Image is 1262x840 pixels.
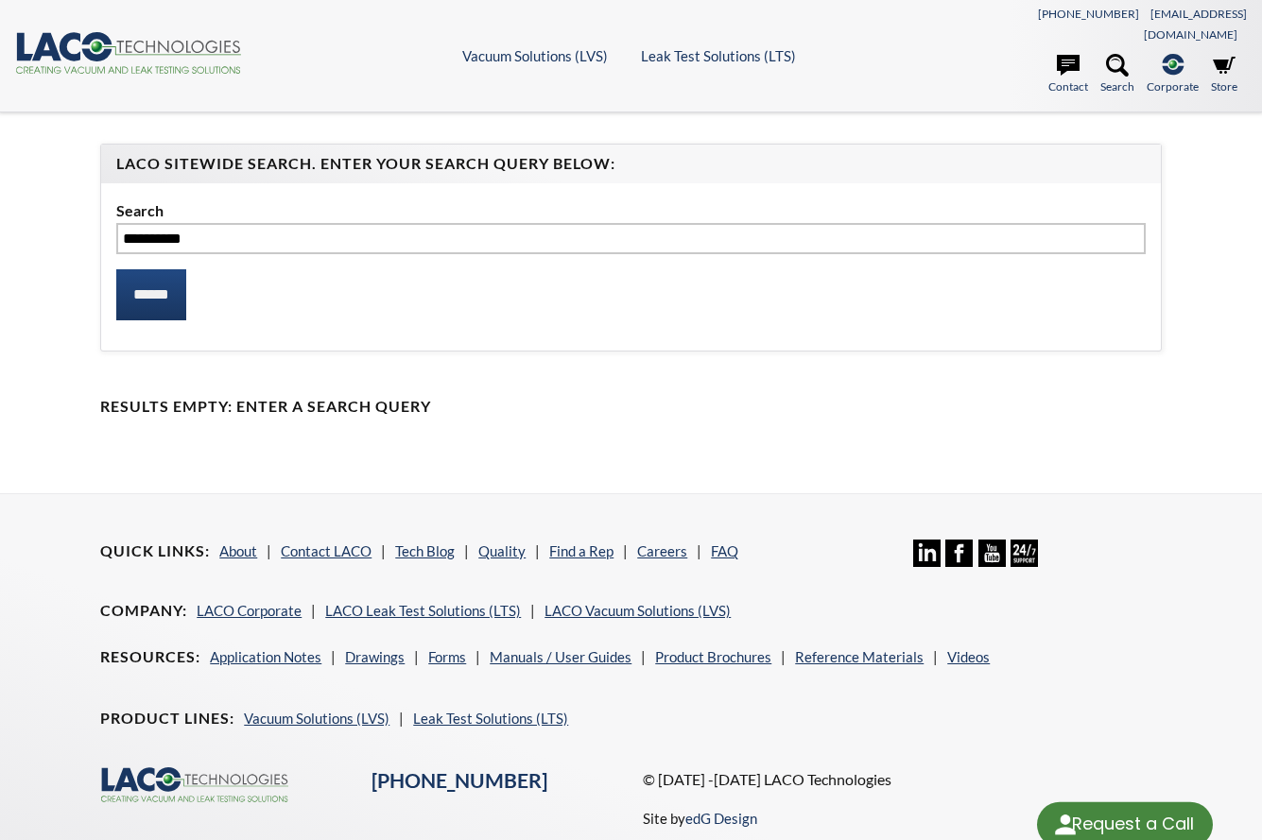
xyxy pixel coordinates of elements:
[210,648,321,665] a: Application Notes
[116,198,1146,223] label: Search
[244,710,389,727] a: Vacuum Solutions (LVS)
[100,601,187,621] h4: Company
[1048,54,1088,95] a: Contact
[643,767,1162,792] p: © [DATE] -[DATE] LACO Technologies
[478,542,526,559] a: Quality
[116,154,1146,174] h4: LACO Sitewide Search. Enter your Search Query Below:
[428,648,466,665] a: Forms
[947,648,990,665] a: Videos
[549,542,614,559] a: Find a Rep
[100,397,1162,417] h4: Results Empty: Enter a Search Query
[1100,54,1134,95] a: Search
[643,807,757,830] p: Site by
[372,768,547,793] a: [PHONE_NUMBER]
[100,647,200,667] h4: Resources
[1011,553,1038,570] a: 24/7 Support
[641,47,796,64] a: Leak Test Solutions (LTS)
[711,542,738,559] a: FAQ
[100,541,210,561] h4: Quick Links
[545,602,731,619] a: LACO Vacuum Solutions (LVS)
[1211,54,1237,95] a: Store
[1050,810,1080,840] img: round button
[655,648,771,665] a: Product Brochures
[100,709,234,729] h4: Product Lines
[1147,77,1199,95] span: Corporate
[1144,7,1247,42] a: [EMAIL_ADDRESS][DOMAIN_NAME]
[197,602,302,619] a: LACO Corporate
[1011,540,1038,567] img: 24/7 Support Icon
[395,542,455,559] a: Tech Blog
[637,542,687,559] a: Careers
[490,648,631,665] a: Manuals / User Guides
[413,710,568,727] a: Leak Test Solutions (LTS)
[345,648,405,665] a: Drawings
[281,542,372,559] a: Contact LACO
[795,648,924,665] a: Reference Materials
[462,47,608,64] a: Vacuum Solutions (LVS)
[219,542,257,559] a: About
[325,602,521,619] a: LACO Leak Test Solutions (LTS)
[1038,7,1139,21] a: [PHONE_NUMBER]
[685,810,757,827] a: edG Design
